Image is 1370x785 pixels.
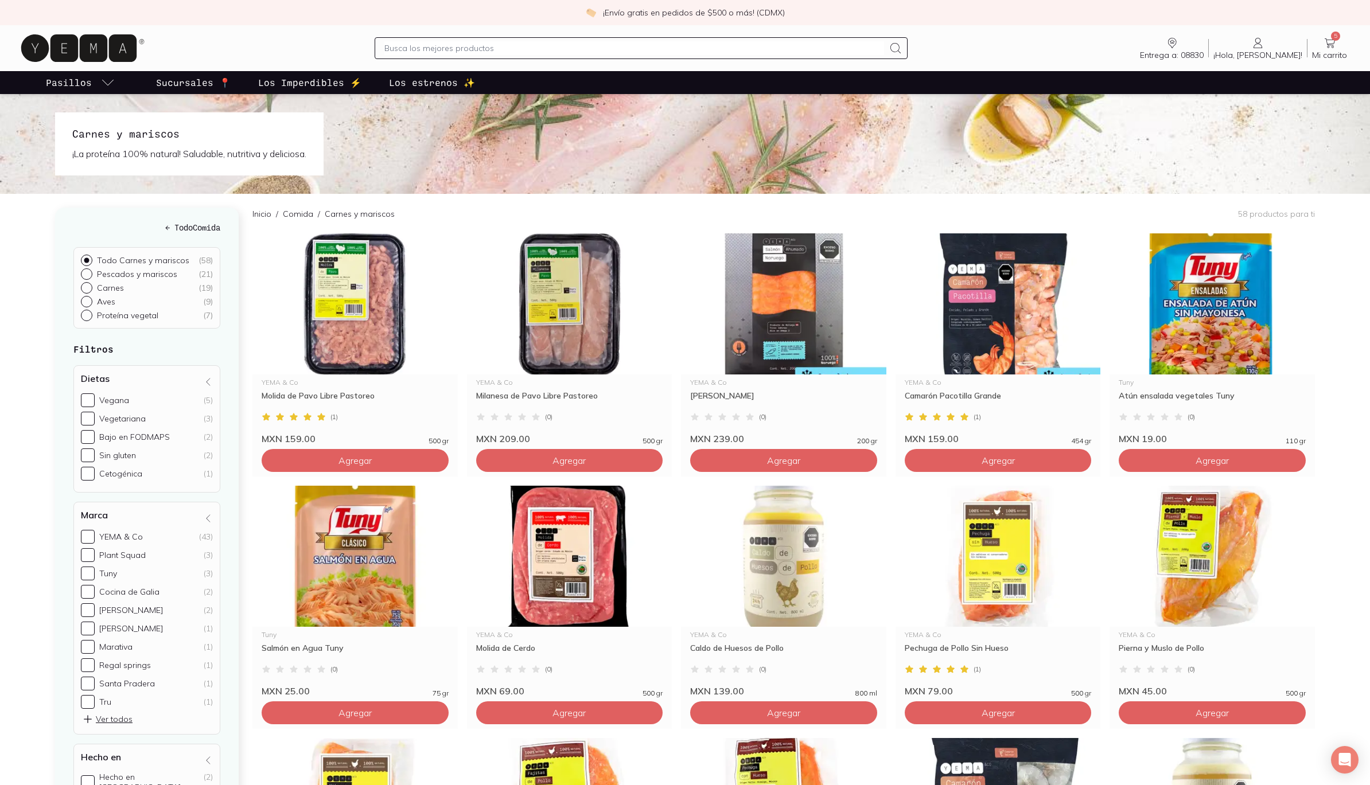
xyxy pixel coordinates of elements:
div: YEMA & Co [690,631,877,638]
input: Marativa(1) [81,640,95,654]
button: Agregar [690,701,877,724]
span: Agregar [982,455,1015,466]
span: ( 0 ) [545,413,552,420]
div: Tru [99,697,111,707]
span: Agregar [552,455,586,466]
div: (2) [204,605,213,615]
button: Agregar [262,449,449,472]
div: Sin gluten [99,450,136,460]
input: Tru(1) [81,695,95,709]
div: Bajo en FODMAPS [99,432,170,442]
input: Sin gluten(2) [81,448,95,462]
div: Molida de Cerdo [476,643,663,663]
div: Tuny [1119,379,1306,386]
span: 454 gr [1071,438,1091,444]
a: Comida [283,209,313,219]
button: Agregar [1119,449,1306,472]
div: YEMA & Co [262,379,449,386]
h1: Carnes y mariscos [72,126,306,141]
span: Agregar [338,707,372,718]
p: Carnes y mariscos [325,208,395,220]
span: MXN 139.00 [690,685,744,697]
h4: Hecho en [81,751,121,763]
input: Busca los mejores productos [384,41,885,55]
img: 33715 molida de cerdo [467,486,672,627]
input: Vegana(5) [81,393,95,407]
div: ( 19 ) [199,283,213,293]
div: ( 9 ) [203,296,213,307]
button: Agregar [1119,701,1306,724]
a: 34176 milanesa de pavo libre pastoreo yemaYEMA & CoMilanesa de Pavo Libre Pastoreo(0)MXN 209.0050... [467,233,672,444]
a: 34177 molida pavo libre pastoreo yema copiaYEMA & CoMolida de Pavo Libre Pastoreo(1)MXN 159.00500 gr [252,233,458,444]
div: (3) [204,568,213,579]
h4: Marca [81,509,108,521]
div: Marativa [99,642,133,652]
span: 800 ml [855,690,877,697]
span: ( 0 ) [545,666,552,673]
img: Caldo Hueso Pollo Artesana YEMA [681,486,886,627]
span: Agregar [767,455,800,466]
span: MXN 25.00 [262,685,310,697]
span: 200 gr [857,438,877,444]
div: Atún ensalada vegetales Tuny [1119,390,1306,411]
div: ( 7 ) [203,310,213,321]
h5: ← Todo Comida [73,221,220,233]
input: Santa Pradera(1) [81,677,95,690]
div: Cocina de Galia [99,587,159,597]
span: MXN 79.00 [905,685,953,697]
div: (1) [204,468,213,479]
img: 33953 salmon ahumado noruego yema [681,233,886,374]
img: Atun ensalada vegetales Tuny [1110,233,1315,374]
p: Carnes [97,283,124,293]
div: (3) [204,550,213,560]
div: YEMA & Co [690,379,877,386]
div: (1) [204,623,213,634]
h4: Dietas [81,373,110,384]
p: Pasillos [46,76,92,89]
img: Salmón Tuny light en agua [252,486,458,627]
span: Mi carrito [1312,50,1347,60]
a: 5Mi carrito [1307,36,1352,60]
input: YEMA & Co(43) [81,530,95,544]
span: ( 0 ) [759,413,766,420]
span: MXN 45.00 [1119,685,1167,697]
div: (3) [204,413,213,424]
span: Entrega a: 08830 [1140,50,1204,60]
div: Regal springs [99,660,151,670]
span: ( 1 ) [974,666,981,673]
span: Agregar [1196,707,1229,718]
input: [PERSON_NAME](1) [81,622,95,635]
div: Vegana [99,395,129,405]
div: Molida de Pavo Libre Pastoreo [262,390,449,411]
div: YEMA & Co [1119,631,1306,638]
span: / [313,208,325,220]
p: Los Imperdibles ⚡️ [258,76,361,89]
img: 33650 - pechuga-sin-hueso-yema-1 [896,486,1101,627]
button: Agregar [905,449,1092,472]
div: Salmón en Agua Tuny [262,643,449,663]
div: Caldo de Huesos de Pollo [690,643,877,663]
button: Agregar [690,449,877,472]
div: (43) [199,532,213,542]
p: Los estrenos ✨ [389,76,475,89]
input: Plant Squad(3) [81,548,95,562]
a: Camaron Pacotilla Grande YEMAYEMA & CoCamarón Pacotilla Grande(1)MXN 159.00454 gr [896,233,1101,444]
div: Pierna y Muslo de Pollo [1119,643,1306,663]
a: pasillo-todos-link [44,71,117,94]
a: Los estrenos ✨ [387,71,477,94]
span: 500 gr [643,438,663,444]
div: YEMA & Co [905,379,1092,386]
input: Tuny(3) [81,567,95,580]
input: Cocina de Galia(2) [81,585,95,599]
span: Agregar [982,707,1015,718]
input: Bajo en FODMAPS(2) [81,430,95,444]
p: Proteína vegetal [97,310,158,321]
div: (5) [204,395,213,405]
span: ¡Hola, [PERSON_NAME]! [1213,50,1302,60]
div: (1) [204,678,213,689]
p: 58 productos para ti [1238,209,1315,219]
div: YEMA & Co [99,532,143,542]
div: Milanesa de Pavo Libre Pastoreo [476,390,663,411]
p: Sucursales 📍 [156,76,231,89]
div: Pechuga de Pollo Sin Hueso [905,643,1092,663]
